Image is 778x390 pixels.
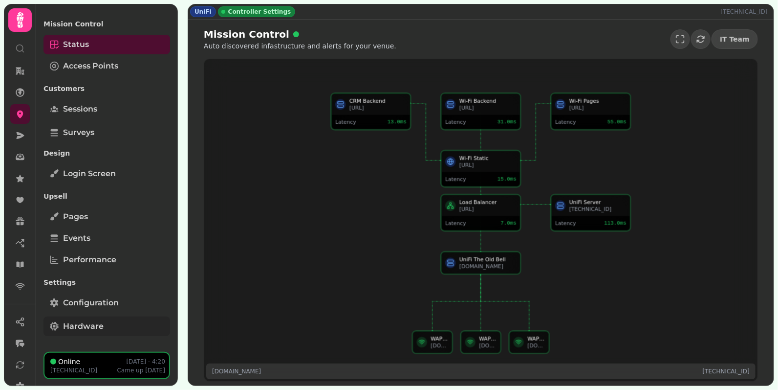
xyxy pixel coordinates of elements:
[43,80,170,97] p: Customers
[441,151,520,187] button: Wi-Fi Static[URL]Latency15.0ms
[349,97,407,104] div: CRM Backend
[43,99,170,119] a: Sessions
[145,367,165,374] span: [DATE]
[63,60,118,72] span: Access Points
[551,195,630,231] button: UniFi Server[TECHNICAL_ID]Latency113.0ms
[190,6,216,17] div: UniFi
[43,274,170,291] p: Settings
[43,229,170,248] a: Events
[63,232,90,244] span: Events
[43,164,170,184] a: Login screen
[58,357,80,367] p: Online
[43,207,170,227] a: Pages
[43,317,170,336] a: Hardware
[720,36,750,43] span: IT Team
[441,93,520,130] button: Wi-Fi Backend[URL]Latency31.0ms
[43,123,170,142] a: Surveys
[551,93,630,130] button: Wi-Fi Pages[URL]Latency55.0ms
[413,331,453,353] button: WAP02[DOMAIN_NAME]
[459,161,517,168] div: [URL]
[445,220,487,227] div: Latency
[461,331,501,353] button: WAP03[DOMAIN_NAME]
[479,335,497,342] div: WAP03
[445,176,487,183] div: Latency
[50,367,97,374] p: [TECHNICAL_ID]
[43,352,170,379] button: Online[DATE] - 4:20[TECHNICAL_ID]Came up[DATE]
[228,8,291,16] span: Controller Settings
[445,118,487,125] div: Latency
[703,367,750,375] p: [TECHNICAL_ID]
[43,293,170,313] a: Configuration
[459,206,517,212] div: [URL]
[721,8,772,16] p: [TECHNICAL_ID]
[63,211,88,223] span: Pages
[569,206,627,212] div: [TECHNICAL_ID]
[555,220,597,227] div: Latency
[459,155,517,161] div: Wi-Fi Static
[63,254,116,266] span: Performance
[459,199,517,206] div: Load Balancer
[43,250,170,270] a: Performance
[204,27,289,41] span: Mission Control
[459,97,517,104] div: Wi-Fi Backend
[43,187,170,205] p: Upsell
[459,256,517,263] div: UniFi The Old Bell
[43,35,170,54] a: Status
[349,104,407,111] div: [URL]
[431,335,448,342] div: WAP02
[63,39,89,50] span: Status
[431,342,448,349] div: [DOMAIN_NAME]
[500,220,516,227] div: 7.0 ms
[63,168,116,180] span: Login screen
[43,15,170,33] p: Mission Control
[63,321,104,332] span: Hardware
[441,195,520,231] button: Load Balancer[URL]Latency7.0ms
[497,176,517,183] div: 15.0 ms
[479,342,497,349] div: [DOMAIN_NAME]
[712,29,758,49] button: IT Team
[527,335,545,342] div: WAP01
[441,252,520,274] button: UniFi The Old Bell[DOMAIN_NAME]
[388,118,407,125] div: 13.0 ms
[607,118,627,125] div: 55.0 ms
[212,367,261,375] p: [DOMAIN_NAME]
[569,97,627,104] div: Wi-Fi Pages
[331,93,411,130] button: CRM Backend[URL]Latency13.0ms
[335,118,377,125] div: Latency
[43,144,170,162] p: Design
[36,11,178,352] nav: Tabs
[204,41,396,51] p: Auto discovered infastructure and alerts for your venue.
[569,104,627,111] div: [URL]
[43,56,170,76] a: Access Points
[63,127,94,138] span: Surveys
[605,220,627,227] div: 113.0 ms
[510,331,549,353] button: WAP01[DOMAIN_NAME]
[555,118,597,125] div: Latency
[459,104,517,111] div: [URL]
[117,367,144,374] span: Came up
[63,103,97,115] span: Sessions
[459,263,517,270] div: [DOMAIN_NAME]
[527,342,545,349] div: [DOMAIN_NAME]
[497,118,517,125] div: 31.0 ms
[63,297,119,309] span: Configuration
[569,199,627,206] div: UniFi Server
[127,358,166,366] p: [DATE] - 4:20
